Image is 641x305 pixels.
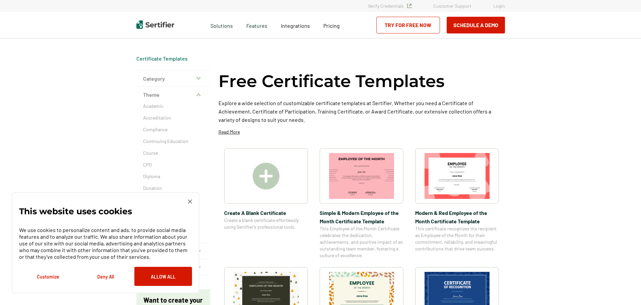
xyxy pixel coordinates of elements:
a: Academic [143,103,203,109]
span: Features [246,21,267,29]
a: CPD [143,161,203,168]
span: Pricing [323,22,340,29]
a: Integrations [281,21,310,29]
a: Login [493,3,505,9]
button: Theme [136,87,210,103]
p: We use cookies to personalize content and ads, to provide social media features and to analyze ou... [19,227,192,260]
img: Sertifier | Digital Credentialing Platform [136,20,174,29]
a: Compliance [143,126,203,133]
button: Schedule a Demo [447,17,505,33]
button: Deny All [77,267,134,286]
span: Solutions [210,21,233,29]
a: Simple & Modern Employee of the Month Certificate TemplateSimple & Modern Employee of the Month C... [320,148,403,259]
button: Allow All [134,267,192,286]
div: Breadcrumb [136,55,188,62]
img: Simple & Modern Employee of the Month Certificate Template [329,153,394,199]
img: Create A Blank Certificate [253,163,279,189]
a: Modern & Red Employee of the Month Certificate TemplateModern & Red Employee of the Month Certifi... [415,148,499,259]
span: Create A Blank Certificate [224,209,308,217]
a: Customer Support [433,3,471,9]
p: This website uses cookies [19,208,132,215]
a: Verify Credentials [368,3,411,9]
img: Verified [407,4,411,8]
span: This certificate recognizes the recipient as Employee of the Month for their commitment, reliabil... [415,225,499,252]
h1: Free Certificate Templates [218,70,445,92]
a: Course [143,150,203,156]
span: Simple & Modern Employee of the Month Certificate Template [320,209,403,225]
span: This Employee of the Month Certificate celebrates the dedication, achievements, and positive impa... [320,225,403,259]
button: Category [136,71,210,87]
a: Try for Free Now [376,17,440,33]
a: Certificate Templates [136,55,188,62]
a: Accreditation [143,115,203,121]
a: Donation [143,185,203,192]
a: Continuing Education [143,138,203,145]
a: Pricing [323,21,340,29]
iframe: Chat Widget [607,273,641,305]
a: Diploma [143,173,203,180]
span: Integrations [281,22,310,29]
img: Modern & Red Employee of the Month Certificate Template [425,153,490,199]
button: Customize [19,267,77,286]
div: Theme [136,103,210,244]
span: Create a blank certificate effortlessly using Sertifier’s professional tools. [224,217,308,230]
img: Cookie Popup Close [188,200,192,204]
p: Explore a wide selection of customizable certificate templates at Sertifier. Whether you need a C... [218,99,505,124]
p: Read More [218,129,240,135]
span: Modern & Red Employee of the Month Certificate Template [415,209,499,225]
